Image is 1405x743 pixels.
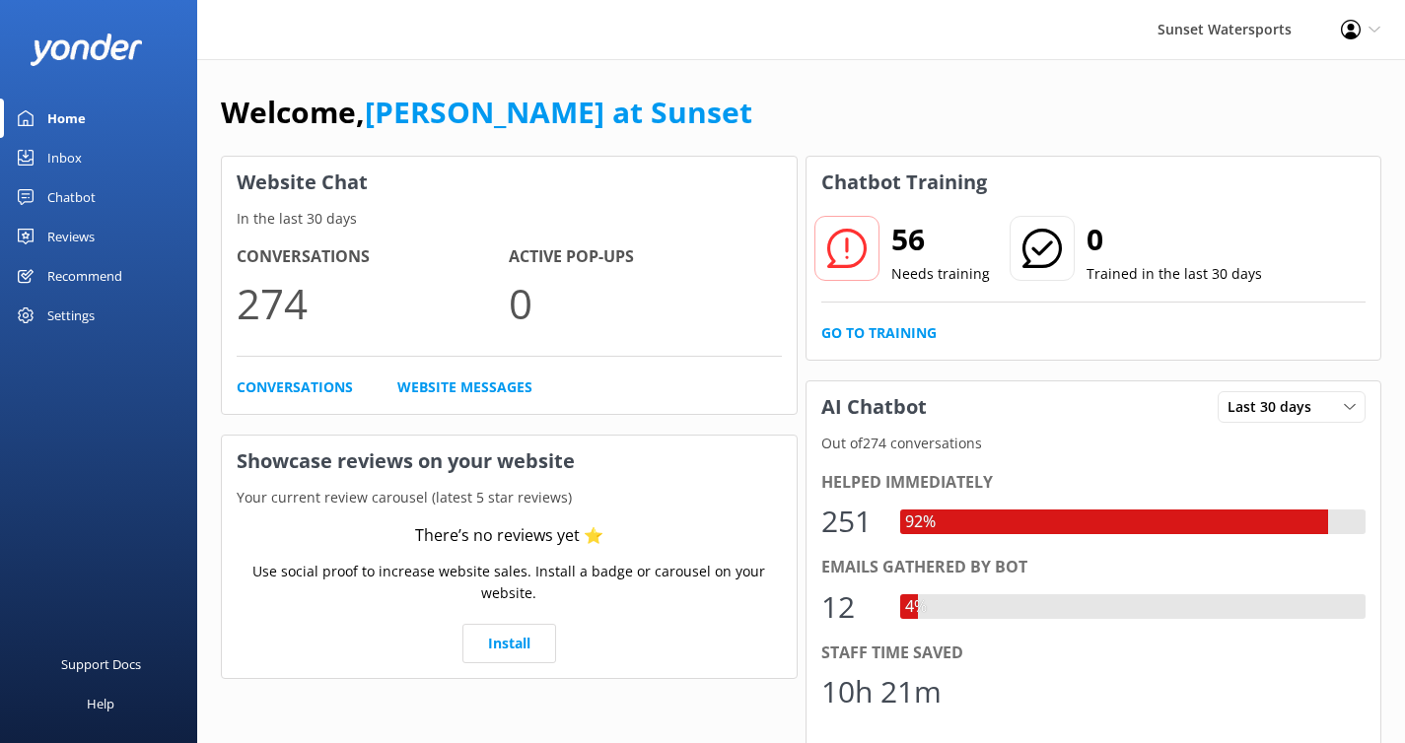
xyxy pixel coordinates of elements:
a: Website Messages [397,376,532,398]
div: 10h 21m [821,668,942,715]
div: 12 [821,583,880,631]
div: 92% [900,509,941,535]
p: 0 [509,270,781,336]
a: Conversations [237,376,353,398]
div: Help [87,684,114,723]
div: 251 [821,498,880,545]
h4: Active Pop-ups [509,244,781,270]
p: Out of 274 conversations [807,433,1381,454]
img: yonder-white-logo.png [30,34,143,66]
p: In the last 30 days [222,208,797,230]
p: 274 [237,270,509,336]
div: Helped immediately [821,470,1367,496]
h1: Welcome, [221,89,752,136]
div: Staff time saved [821,641,1367,666]
p: Needs training [891,263,990,285]
p: Your current review carousel (latest 5 star reviews) [222,487,797,508]
a: Go to Training [821,322,937,344]
p: Use social proof to increase website sales. Install a badge or carousel on your website. [237,561,782,605]
span: Last 30 days [1228,396,1323,418]
h3: Chatbot Training [807,157,1002,208]
h4: Conversations [237,244,509,270]
div: Home [47,99,86,138]
h3: AI Chatbot [807,381,942,433]
div: Chatbot [47,177,96,217]
a: [PERSON_NAME] at Sunset [365,92,752,132]
div: There’s no reviews yet ⭐ [415,523,603,549]
h2: 56 [891,216,990,263]
div: Recommend [47,256,122,296]
a: Install [462,624,556,663]
div: Reviews [47,217,95,256]
div: Support Docs [61,644,141,684]
h2: 0 [1087,216,1262,263]
div: 4% [900,594,932,620]
div: Inbox [47,138,82,177]
h3: Showcase reviews on your website [222,436,797,487]
h3: Website Chat [222,157,797,208]
p: Trained in the last 30 days [1087,263,1262,285]
div: Settings [47,296,95,335]
div: Emails gathered by bot [821,555,1367,580]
